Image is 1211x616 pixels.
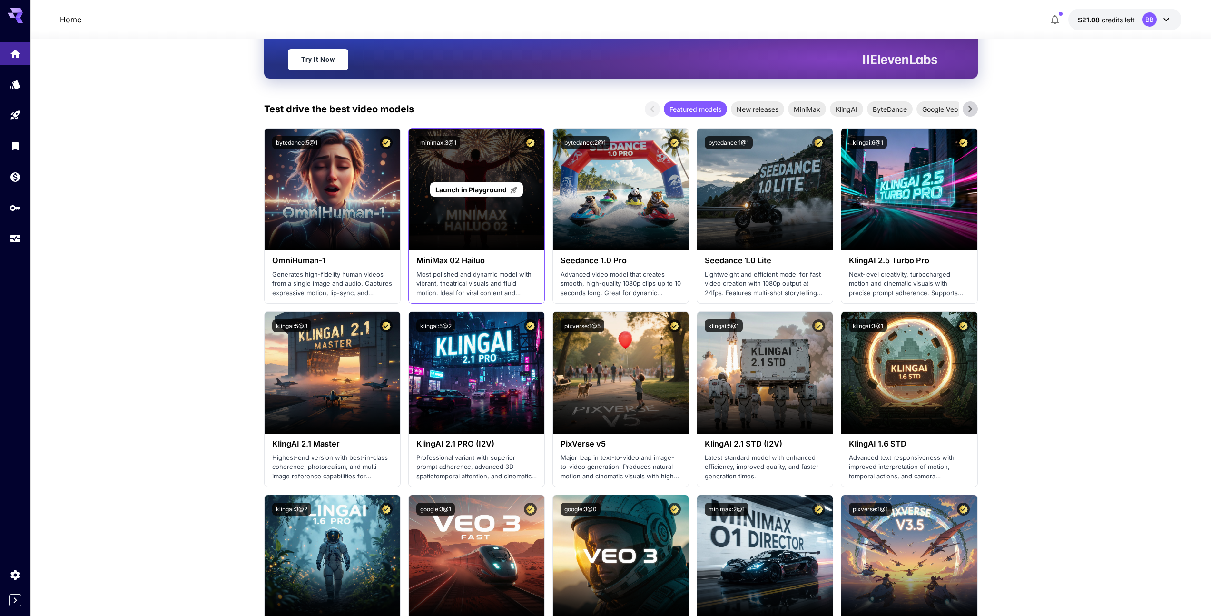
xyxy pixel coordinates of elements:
div: KlingAI [830,101,863,117]
nav: breadcrumb [60,14,81,25]
button: Certified Model – Vetted for best performance and includes a commercial license. [668,319,681,332]
img: alt [841,312,977,434]
div: API Keys [10,202,21,214]
button: Certified Model – Vetted for best performance and includes a commercial license. [668,136,681,149]
button: minimax:3@1 [416,136,460,149]
h3: KlingAI 2.1 STD (I2V) [705,439,825,448]
span: credits left [1102,16,1135,24]
button: bytedance:5@1 [272,136,321,149]
button: Expand sidebar [9,594,21,606]
h3: MiniMax 02 Hailuo [416,256,537,265]
button: Certified Model – Vetted for best performance and includes a commercial license. [812,503,825,516]
span: New releases [731,104,784,114]
button: klingai:3@1 [849,319,887,332]
h3: KlingAI 1.6 STD [849,439,969,448]
p: Latest standard model with enhanced efficiency, improved quality, and faster generation times. [705,453,825,481]
p: Most polished and dynamic model with vibrant, theatrical visuals and fluid motion. Ideal for vira... [416,270,537,298]
img: alt [265,312,400,434]
button: bytedance:1@1 [705,136,753,149]
div: Featured models [664,101,727,117]
a: Home [60,14,81,25]
button: pixverse:1@5 [561,319,604,332]
p: Lightweight and efficient model for fast video creation with 1080p output at 24fps. Features mult... [705,270,825,298]
img: alt [697,129,833,250]
img: alt [697,312,833,434]
h3: KlingAI 2.5 Turbo Pro [849,256,969,265]
button: $21.08317BB [1068,9,1181,30]
a: Launch in Playground [430,182,523,197]
span: MiniMax [788,104,826,114]
div: Google Veo [916,101,964,117]
button: klingai:3@2 [272,503,311,516]
h3: KlingAI 2.1 PRO (I2V) [416,439,537,448]
p: Generates high-fidelity human videos from a single image and audio. Captures expressive motion, l... [272,270,393,298]
h3: PixVerse v5 [561,439,681,448]
img: alt [553,312,689,434]
span: Featured models [664,104,727,114]
div: $21.08317 [1078,15,1135,25]
div: Library [10,140,21,152]
button: google:3@0 [561,503,601,516]
button: Certified Model – Vetted for best performance and includes a commercial license. [668,503,681,516]
p: Professional variant with superior prompt adherence, advanced 3D spatiotemporal attention, and ci... [416,453,537,481]
div: MiniMax [788,101,826,117]
button: Certified Model – Vetted for best performance and includes a commercial license. [957,319,970,332]
button: Certified Model – Vetted for best performance and includes a commercial license. [380,503,393,516]
button: google:3@1 [416,503,455,516]
div: ByteDance [867,101,913,117]
img: alt [265,129,400,250]
button: klingai:6@1 [849,136,887,149]
p: Advanced video model that creates smooth, high-quality 1080p clips up to 10 seconds long. Great f... [561,270,681,298]
h3: OmniHuman‑1 [272,256,393,265]
h3: Seedance 1.0 Pro [561,256,681,265]
button: Certified Model – Vetted for best performance and includes a commercial license. [380,136,393,149]
img: alt [409,312,544,434]
button: Certified Model – Vetted for best performance and includes a commercial license. [957,503,970,516]
button: klingai:5@1 [705,319,743,332]
p: Next‑level creativity, turbocharged motion and cinematic visuals with precise prompt adherence. S... [849,270,969,298]
button: pixverse:1@1 [849,503,892,516]
button: Certified Model – Vetted for best performance and includes a commercial license. [524,136,537,149]
button: klingai:5@2 [416,319,455,332]
p: Test drive the best video models [264,102,414,116]
a: Try It Now [288,49,348,70]
div: BB [1142,12,1157,27]
button: Certified Model – Vetted for best performance and includes a commercial license. [812,136,825,149]
div: Home [10,48,21,60]
img: alt [841,129,977,250]
div: New releases [731,101,784,117]
button: klingai:5@3 [272,319,311,332]
span: $21.08 [1078,16,1102,24]
button: Certified Model – Vetted for best performance and includes a commercial license. [812,319,825,332]
span: ByteDance [867,104,913,114]
span: KlingAI [830,104,863,114]
div: Settings [10,569,21,581]
button: Certified Model – Vetted for best performance and includes a commercial license. [524,503,537,516]
div: Wallet [10,171,21,183]
button: minimax:2@1 [705,503,748,516]
div: Models [10,79,21,90]
p: Advanced text responsiveness with improved interpretation of motion, temporal actions, and camera... [849,453,969,481]
p: Major leap in text-to-video and image-to-video generation. Produces natural motion and cinematic ... [561,453,681,481]
span: Launch in Playground [435,186,507,194]
span: Google Veo [916,104,964,114]
img: alt [553,129,689,250]
p: Highest-end version with best-in-class coherence, photorealism, and multi-image reference capabil... [272,453,393,481]
h3: KlingAI 2.1 Master [272,439,393,448]
button: Certified Model – Vetted for best performance and includes a commercial license. [380,319,393,332]
button: Certified Model – Vetted for best performance and includes a commercial license. [524,319,537,332]
button: bytedance:2@1 [561,136,610,149]
button: Certified Model – Vetted for best performance and includes a commercial license. [957,136,970,149]
h3: Seedance 1.0 Lite [705,256,825,265]
div: Playground [10,109,21,121]
div: Usage [10,233,21,245]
